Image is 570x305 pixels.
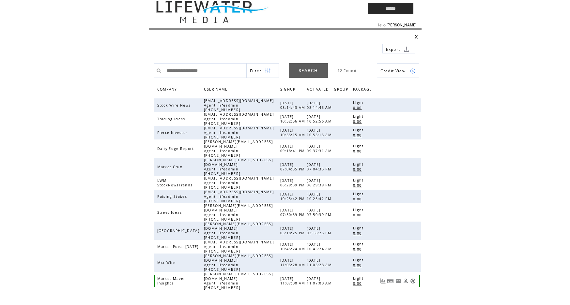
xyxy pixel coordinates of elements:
[204,240,274,254] span: [EMAIL_ADDRESS][DOMAIN_NAME] Agent: lifeadmin [PHONE_NUMBER]
[307,85,332,95] a: ACTIVATED
[280,87,297,91] a: SIGNUP
[403,278,408,284] a: View Profile
[353,85,373,95] span: PACKAGE
[353,149,363,153] span: 0.00
[280,144,307,153] span: [DATE] 09:18:41 PM
[334,85,350,95] span: GROUP
[157,85,179,95] span: COMPANY
[377,63,419,78] a: Credit View
[307,276,333,285] span: [DATE] 11:07:00 AM
[353,281,365,286] a: 0.00
[204,112,274,126] span: [EMAIL_ADDRESS][DOMAIN_NAME] Agent: lifeadmin [PHONE_NUMBER]
[387,278,394,284] a: View Bills
[246,63,279,78] a: Filter
[307,114,333,123] span: [DATE] 10:52:56 AM
[280,162,307,171] span: [DATE] 07:04:35 PM
[353,85,375,95] a: PACKAGE
[280,178,307,187] span: [DATE] 06:29:39 PM
[334,85,351,95] a: GROUP
[395,278,401,284] a: Resend welcome email to this user
[157,146,196,151] span: Daily Edge Report
[353,247,363,252] span: 0.00
[386,47,400,52] span: Export to csv file
[410,278,416,284] a: Support
[353,114,365,119] span: Light
[353,231,363,236] span: 0.00
[353,144,365,148] span: Light
[307,162,333,171] span: [DATE] 07:04:35 PM
[307,226,333,235] span: [DATE] 03:18:25 PM
[353,197,363,201] span: 0.00
[250,68,262,74] span: Show filters
[280,101,307,110] span: [DATE] 08:14:43 AM
[377,23,416,27] span: Hello [PERSON_NAME]
[204,222,273,240] span: [PERSON_NAME][EMAIL_ADDRESS][DOMAIN_NAME] Agent: lifeadmin [PHONE_NUMBER]
[157,130,189,135] span: Fierce Investor
[353,100,365,105] span: Light
[280,114,307,123] span: [DATE] 10:52:56 AM
[353,128,365,132] span: Light
[353,148,365,154] a: 0.00
[353,212,365,218] a: 0.00
[157,260,177,265] span: Mkt Wire
[157,165,184,169] span: Market Crux
[307,258,333,267] span: [DATE] 11:05:28 AM
[157,87,179,91] a: COMPANY
[307,101,333,110] span: [DATE] 08:14:43 AM
[280,258,307,267] span: [DATE] 11:05:28 AM
[157,276,186,285] span: Market Maven Insights
[353,132,365,138] a: 0.00
[280,128,307,137] span: [DATE] 10:55:15 AM
[204,272,273,290] span: [PERSON_NAME][EMAIL_ADDRESS][DOMAIN_NAME] Agent: lifeadmin [PHONE_NUMBER]
[280,242,307,251] span: [DATE] 10:45:24 AM
[353,167,363,172] span: 0.00
[353,230,365,236] a: 0.00
[157,228,201,233] span: [GEOGRAPHIC_DATA]
[338,68,357,73] span: 12 Found
[353,246,365,252] a: 0.00
[353,183,363,188] span: 0.00
[280,85,297,95] span: SIGNUP
[353,178,365,182] span: Light
[353,242,365,246] span: Light
[204,190,274,203] span: [EMAIL_ADDRESS][DOMAIN_NAME] Agent: lifeadmin [PHONE_NUMBER]
[353,281,363,286] span: 0.00
[353,262,365,268] a: 0.00
[307,208,333,217] span: [DATE] 07:50:39 PM
[157,244,200,249] span: Market Pulse [DATE]
[204,98,274,112] span: [EMAIL_ADDRESS][DOMAIN_NAME] Agent: lifeadmin [PHONE_NUMBER]
[157,178,194,187] span: LWM-StockNewsTrends
[353,192,365,196] span: Light
[353,208,365,212] span: Light
[307,85,331,95] span: ACTIVATED
[307,192,333,201] span: [DATE] 10:25:42 PM
[410,68,416,74] img: credits.png
[280,276,307,285] span: [DATE] 11:07:00 AM
[353,162,365,167] span: Light
[307,144,333,153] span: [DATE] 09:37:31 AM
[382,44,415,53] a: Export
[204,254,273,272] span: [PERSON_NAME][EMAIL_ADDRESS][DOMAIN_NAME] Agent: lifeadmin [PHONE_NUMBER]
[204,158,273,176] span: [PERSON_NAME][EMAIL_ADDRESS][DOMAIN_NAME] Agent: lifeadmin [PHONE_NUMBER]
[353,226,365,230] span: Light
[404,46,409,52] img: download.png
[204,87,229,91] a: USER NAME
[280,208,307,217] span: [DATE] 07:50:39 PM
[204,203,273,222] span: [PERSON_NAME][EMAIL_ADDRESS][DOMAIN_NAME] Agent: lifeadmin [PHONE_NUMBER]
[204,126,274,139] span: [EMAIL_ADDRESS][DOMAIN_NAME] Agent: lifeadmin [PHONE_NUMBER]
[353,258,365,262] span: Light
[353,182,365,188] a: 0.00
[280,226,307,235] span: [DATE] 03:18:25 PM
[157,117,187,121] span: Trading Ideas
[307,242,333,251] span: [DATE] 10:45:24 AM
[204,85,229,95] span: USER NAME
[204,176,274,190] span: [EMAIL_ADDRESS][DOMAIN_NAME] Agent: lifeadmin [PHONE_NUMBER]
[353,133,363,138] span: 0.00
[157,210,184,215] span: Street Ideas
[380,68,406,74] span: Show Credits View
[353,119,365,124] a: 0.00
[265,64,271,78] img: filters.png
[353,105,365,110] a: 0.00
[157,194,189,199] span: Raising Stakes
[157,103,193,108] span: Stock Wire News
